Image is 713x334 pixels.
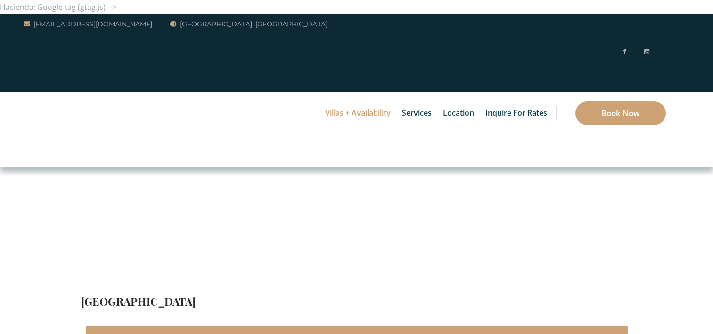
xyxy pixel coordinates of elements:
a: [GEOGRAPHIC_DATA], [GEOGRAPHIC_DATA] [170,18,328,30]
a: Book Now [575,101,666,125]
a: Location [438,92,479,134]
a: Services [397,92,436,134]
img: svg%3E [658,17,666,88]
a: Inquire for Rates [481,92,552,134]
img: Awesome Logo [24,94,68,165]
a: Villas + Availability [320,92,395,134]
a: [GEOGRAPHIC_DATA] [81,294,196,309]
a: [EMAIL_ADDRESS][DOMAIN_NAME] [24,18,152,30]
